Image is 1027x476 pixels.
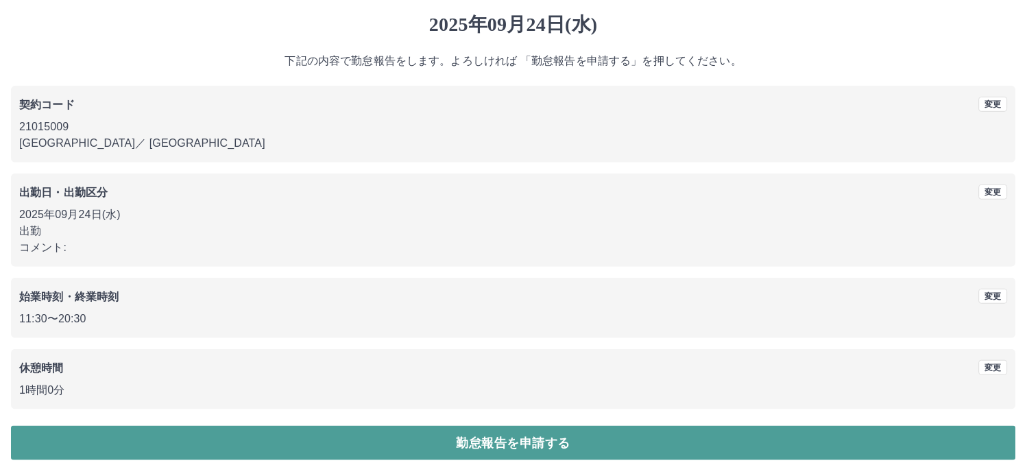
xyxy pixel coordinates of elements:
[979,289,1008,304] button: 変更
[19,187,108,198] b: 出勤日・出勤区分
[19,119,1008,135] p: 21015009
[19,362,64,374] b: 休憩時間
[19,382,1008,398] p: 1時間0分
[11,13,1016,36] h1: 2025年09月24日(水)
[979,97,1008,112] button: 変更
[19,291,119,302] b: 始業時刻・終業時刻
[19,223,1008,239] p: 出勤
[979,360,1008,375] button: 変更
[19,135,1008,152] p: [GEOGRAPHIC_DATA] ／ [GEOGRAPHIC_DATA]
[979,185,1008,200] button: 変更
[19,311,1008,327] p: 11:30 〜 20:30
[19,206,1008,223] p: 2025年09月24日(水)
[11,426,1016,460] button: 勤怠報告を申請する
[11,53,1016,69] p: 下記の内容で勤怠報告をします。よろしければ 「勤怠報告を申請する」を押してください。
[19,99,75,110] b: 契約コード
[19,239,1008,256] p: コメント:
